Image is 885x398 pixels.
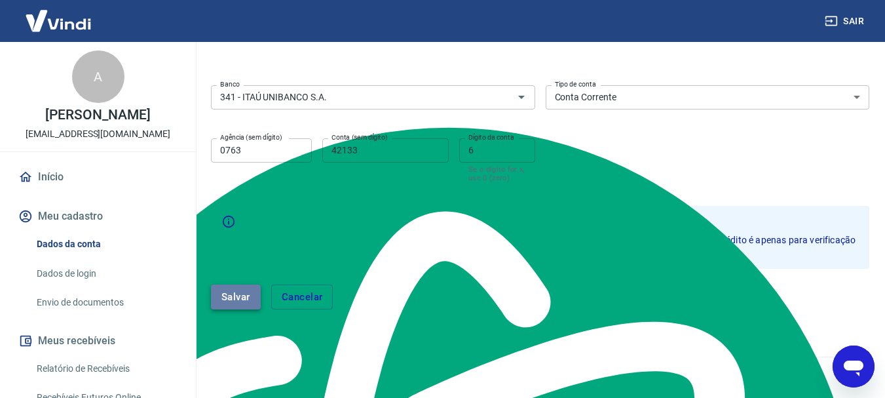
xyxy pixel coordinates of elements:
button: Cancelar [271,285,333,309]
button: Salvar [211,285,261,309]
div: A [72,50,124,103]
a: Dados da conta [31,231,180,258]
a: Início [16,163,180,191]
label: Agência (sem dígito) [220,132,282,142]
p: Se o dígito for x, use 0 (zero) [468,165,526,182]
a: Dados de login [31,260,180,287]
img: Vindi [16,1,101,41]
a: Envio de documentos [31,289,180,316]
iframe: Botão para abrir a janela de mensagens [833,346,875,388]
label: Banco [220,79,240,89]
button: Meus recebíveis [16,327,180,355]
a: Relatório de Recebíveis [31,355,180,382]
button: Meu cadastro [16,202,180,231]
p: [EMAIL_ADDRESS][DOMAIN_NAME] [26,127,170,141]
p: [PERSON_NAME] [45,108,150,122]
button: Abrir [512,88,531,106]
label: Dígito da conta [468,132,514,142]
label: Tipo de conta [555,79,596,89]
button: Sair [822,9,869,33]
label: Conta (sem dígito) [331,132,388,142]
